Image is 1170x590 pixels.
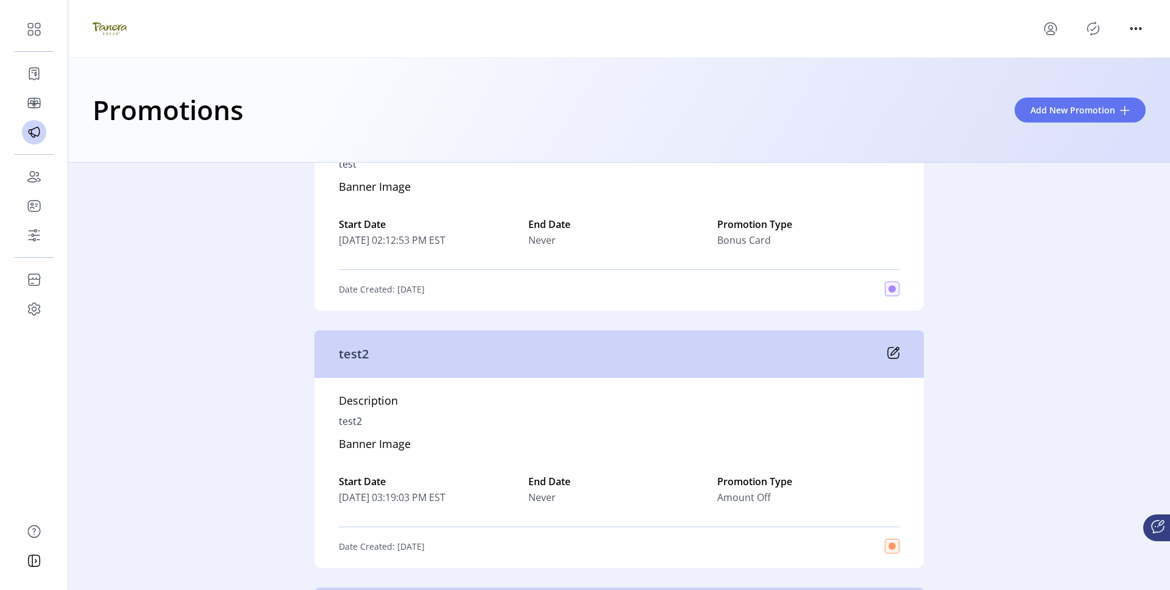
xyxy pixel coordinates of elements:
h5: Banner Image [339,179,411,200]
img: logo [93,12,127,46]
p: test2 [339,414,362,428]
label: End Date [528,474,711,489]
label: Start Date [339,217,521,232]
button: menu [1041,19,1060,38]
label: Start Date [339,474,521,489]
span: Never [528,490,556,505]
span: Bonus Card [717,233,771,247]
span: Amount Off [717,490,771,505]
button: Add New Promotion [1015,98,1146,123]
h1: Promotions [93,88,243,131]
h5: Banner Image [339,436,411,457]
p: Date Created: [DATE] [339,283,425,296]
h5: Description [339,393,398,414]
button: menu [1126,19,1146,38]
label: Promotion Type [717,474,899,489]
span: [DATE] 03:19:03 PM EST [339,490,521,505]
button: Publisher Panel [1083,19,1103,38]
label: End Date [528,217,711,232]
label: Promotion Type [717,217,899,232]
p: Date Created: [DATE] [339,540,425,553]
span: [DATE] 02:12:53 PM EST [339,233,521,247]
p: test2 [339,345,369,363]
span: Add New Promotion [1030,104,1115,116]
span: Never [528,233,556,247]
p: test [339,157,356,171]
